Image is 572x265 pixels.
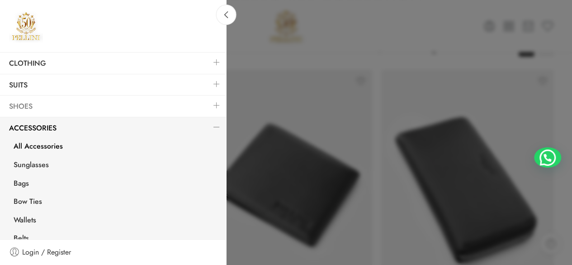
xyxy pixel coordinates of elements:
a: Bow Ties [5,193,226,212]
a: Login / Register [9,246,217,258]
a: Belts [5,230,226,249]
a: Sunglasses [5,157,226,175]
img: Pellini [9,9,43,43]
a: Bags [5,175,226,194]
a: Wallets [5,212,226,231]
a: Pellini - [9,9,43,43]
span: Login / Register [22,246,71,258]
a: All Accessories [5,138,226,157]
